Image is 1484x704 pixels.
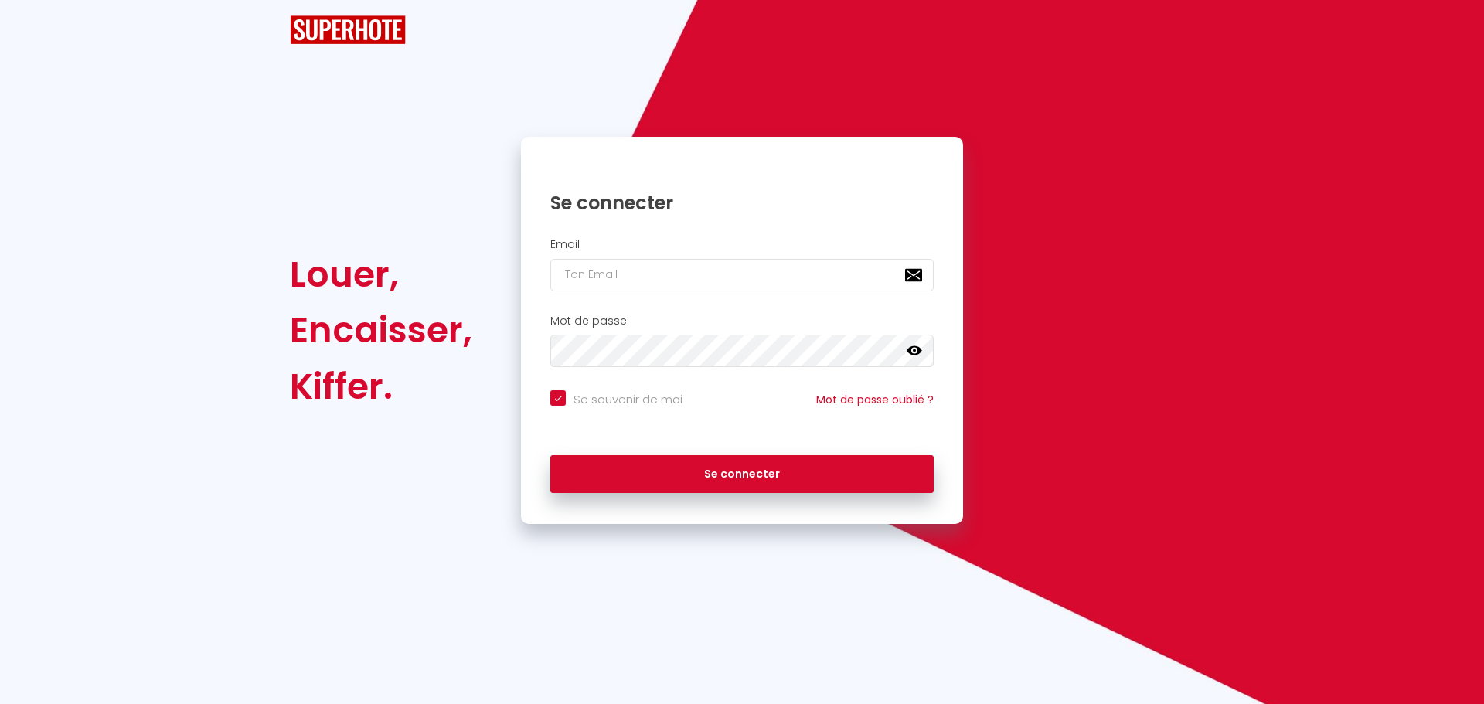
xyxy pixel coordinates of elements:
[550,315,934,328] h2: Mot de passe
[290,302,472,358] div: Encaisser,
[290,359,472,414] div: Kiffer.
[550,455,934,494] button: Se connecter
[290,15,406,44] img: SuperHote logo
[550,191,934,215] h1: Se connecter
[290,247,472,302] div: Louer,
[816,392,934,407] a: Mot de passe oublié ?
[550,238,934,251] h2: Email
[550,259,934,291] input: Ton Email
